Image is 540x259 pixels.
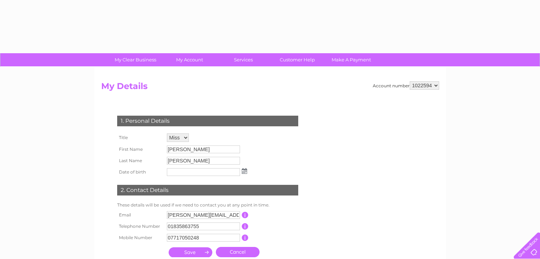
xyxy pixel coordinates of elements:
a: Make A Payment [322,53,381,66]
a: My Account [160,53,219,66]
a: My Clear Business [106,53,165,66]
a: Cancel [216,247,260,257]
th: Mobile Number [115,232,165,243]
th: Title [115,132,165,144]
div: 2. Contact Details [117,185,298,195]
th: Date of birth [115,166,165,178]
a: Services [214,53,273,66]
div: Account number [373,81,439,90]
th: Last Name [115,155,165,166]
th: Telephone Number [115,221,165,232]
img: ... [242,168,247,174]
input: Submit [169,247,212,257]
input: Information [242,235,249,241]
th: Email [115,209,165,221]
div: 1. Personal Details [117,116,298,126]
a: Customer Help [268,53,327,66]
td: These details will be used if we need to contact you at any point in time. [115,201,300,209]
input: Information [242,223,249,230]
h2: My Details [101,81,439,95]
input: Information [242,212,249,218]
th: First Name [115,144,165,155]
